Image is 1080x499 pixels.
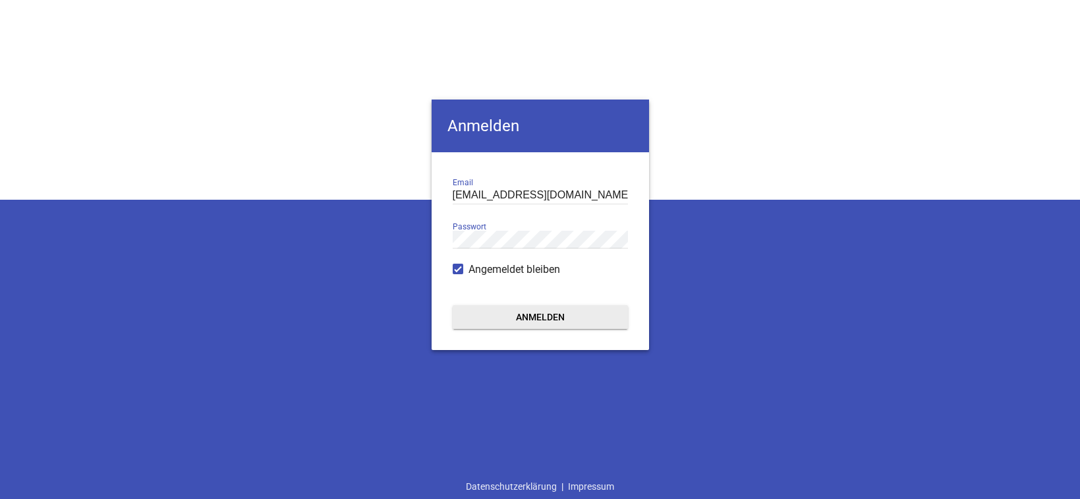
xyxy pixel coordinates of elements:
[453,305,628,329] button: Anmelden
[461,474,619,499] div: |
[432,100,649,152] h4: Anmelden
[461,474,561,499] a: Datenschutzerklärung
[563,474,619,499] a: Impressum
[469,262,560,278] span: Angemeldet bleiben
